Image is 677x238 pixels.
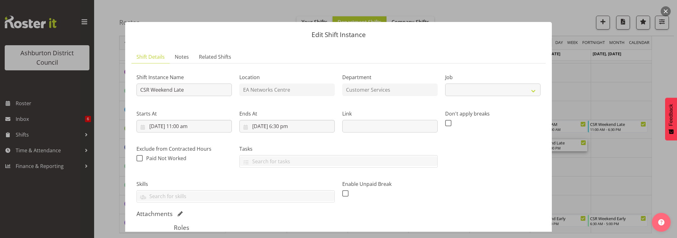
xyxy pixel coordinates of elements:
[342,110,438,117] label: Link
[199,53,231,61] span: Related Shifts
[342,73,438,81] label: Department
[239,120,335,133] input: Click to select...
[136,53,165,61] span: Shift Details
[136,84,232,96] input: Shift Instance Name
[137,192,334,201] input: Search for skills
[136,145,232,153] label: Exclude from Contracted Hours
[136,210,173,218] h5: Attachments
[658,219,664,225] img: help-xxl-2.png
[175,53,189,61] span: Notes
[668,104,674,126] span: Feedback
[239,73,335,81] label: Location
[136,120,232,133] input: Click to select...
[445,73,541,81] label: Job
[240,156,437,166] input: Search for tasks
[136,110,232,117] label: Starts At
[146,155,186,162] span: Paid Not Worked
[665,98,677,140] button: Feedback - Show survey
[342,180,438,188] label: Enable Unpaid Break
[136,73,232,81] label: Shift Instance Name
[136,180,335,188] label: Skills
[445,110,541,117] label: Don't apply breaks
[239,145,438,153] label: Tasks
[239,110,335,117] label: Ends At
[131,31,546,38] p: Edit Shift Instance
[174,224,503,231] h5: Roles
